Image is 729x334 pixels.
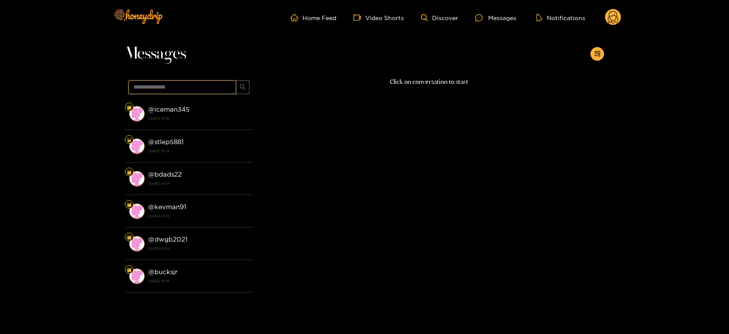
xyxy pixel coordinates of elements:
strong: [DATE] 10:18 [148,245,249,252]
img: Fan Level [127,137,132,142]
strong: @ stlep5881 [148,138,184,145]
strong: [DATE] 10:18 [148,277,249,285]
strong: [DATE] 10:18 [148,180,249,187]
span: Messages [125,44,186,64]
a: Video Shorts [353,14,404,21]
button: appstore-add [590,47,604,61]
img: conversation [129,236,145,251]
strong: @ bdads22 [148,171,182,178]
strong: [DATE] 10:18 [148,115,249,122]
p: Click on conversation to start [253,77,604,87]
strong: [DATE] 10:18 [148,212,249,220]
img: Fan Level [127,170,132,175]
strong: @ dwgb2021 [148,236,187,243]
div: Messages [475,13,516,23]
button: Notifications [533,13,588,22]
strong: @ iceman345 [148,106,190,113]
span: search [240,84,246,91]
img: conversation [129,171,145,186]
img: Fan Level [127,235,132,240]
span: home [290,14,302,21]
strong: @ kevman91 [148,203,186,210]
img: conversation [129,106,145,121]
span: appstore-add [594,50,601,58]
img: conversation [129,139,145,154]
img: conversation [129,269,145,284]
a: Discover [421,14,458,21]
img: conversation [129,204,145,219]
button: search [236,80,249,94]
strong: @ bucksjr [148,268,178,275]
img: Fan Level [127,267,132,272]
img: Fan Level [127,105,132,110]
a: Home Feed [290,14,336,21]
strong: [DATE] 10:18 [148,147,249,155]
span: video-camera [353,14,365,21]
img: Fan Level [127,202,132,207]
